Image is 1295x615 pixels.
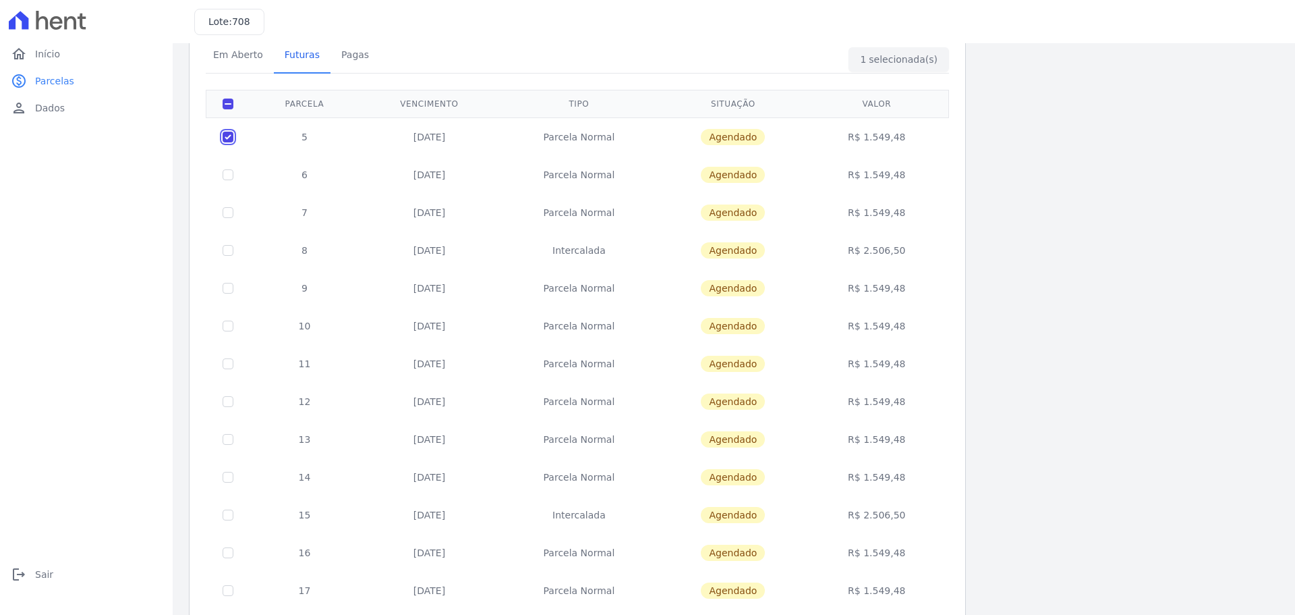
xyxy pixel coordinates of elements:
td: R$ 1.549,48 [807,572,946,610]
td: R$ 1.549,48 [807,383,946,421]
span: Agendado [701,318,765,334]
td: R$ 1.549,48 [807,534,946,572]
td: 16 [250,534,359,572]
span: Agendado [701,469,765,485]
td: Parcela Normal [499,194,659,232]
td: R$ 1.549,48 [807,117,946,156]
span: Sair [35,568,53,581]
td: R$ 1.549,48 [807,458,946,496]
td: 10 [250,307,359,345]
a: homeInício [5,41,167,68]
td: Parcela Normal [499,572,659,610]
span: Agendado [701,431,765,448]
td: Intercalada [499,496,659,534]
span: Agendado [701,167,765,183]
th: Valor [807,90,946,117]
span: Agendado [701,205,765,221]
td: Parcela Normal [499,269,659,307]
td: [DATE] [359,383,499,421]
td: 6 [250,156,359,194]
i: paid [11,73,27,89]
span: Agendado [701,129,765,145]
td: Parcela Normal [499,383,659,421]
td: [DATE] [359,269,499,307]
th: Vencimento [359,90,499,117]
td: 14 [250,458,359,496]
span: Agendado [701,545,765,561]
span: 708 [232,16,250,27]
td: R$ 2.506,50 [807,496,946,534]
h3: Lote: [208,15,250,29]
td: 5 [250,117,359,156]
td: 9 [250,269,359,307]
td: 17 [250,572,359,610]
span: Dados [35,101,65,115]
td: R$ 1.549,48 [807,194,946,232]
td: Parcela Normal [499,534,659,572]
td: 13 [250,421,359,458]
a: logoutSair [5,561,167,588]
th: Tipo [499,90,659,117]
th: Parcela [250,90,359,117]
span: Agendado [701,507,765,523]
td: R$ 1.549,48 [807,345,946,383]
td: [DATE] [359,572,499,610]
td: [DATE] [359,458,499,496]
span: Pagas [333,41,377,68]
td: R$ 2.506,50 [807,232,946,269]
td: R$ 1.549,48 [807,307,946,345]
td: [DATE] [359,496,499,534]
td: Intercalada [499,232,659,269]
span: Agendado [701,394,765,410]
td: R$ 1.549,48 [807,156,946,194]
td: Parcela Normal [499,156,659,194]
a: paidParcelas [5,68,167,95]
td: Parcela Normal [499,117,659,156]
td: [DATE] [359,307,499,345]
span: Em Aberto [205,41,271,68]
td: [DATE] [359,156,499,194]
th: Situação [659,90,807,117]
span: Futuras [277,41,328,68]
td: [DATE] [359,421,499,458]
a: personDados [5,95,167,122]
td: [DATE] [359,345,499,383]
td: 7 [250,194,359,232]
a: Em Aberto [202,38,274,74]
td: 11 [250,345,359,383]
span: Início [35,47,60,61]
td: [DATE] [359,534,499,572]
td: Parcela Normal [499,307,659,345]
i: person [11,100,27,116]
span: Agendado [701,280,765,296]
a: Pagas [330,38,380,74]
td: 12 [250,383,359,421]
span: Agendado [701,356,765,372]
td: R$ 1.549,48 [807,421,946,458]
td: [DATE] [359,117,499,156]
td: Parcela Normal [499,345,659,383]
td: 8 [250,232,359,269]
i: home [11,46,27,62]
td: R$ 1.549,48 [807,269,946,307]
a: Futuras [274,38,330,74]
i: logout [11,566,27,583]
td: 15 [250,496,359,534]
td: [DATE] [359,232,499,269]
td: Parcela Normal [499,421,659,458]
td: Parcela Normal [499,458,659,496]
span: Agendado [701,242,765,259]
span: Parcelas [35,74,74,88]
span: Agendado [701,583,765,599]
td: [DATE] [359,194,499,232]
